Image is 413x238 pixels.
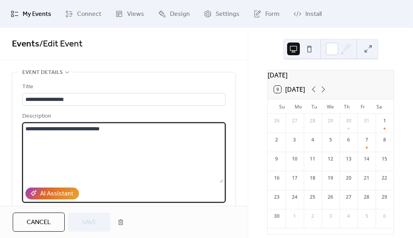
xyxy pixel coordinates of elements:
[309,155,316,163] div: 11
[363,155,370,163] div: 14
[40,189,73,199] div: AI Assistant
[305,10,322,19] span: Install
[381,213,388,220] div: 6
[22,68,63,77] span: Event details
[306,99,322,114] div: Tu
[291,174,298,182] div: 17
[327,117,334,124] div: 29
[339,99,355,114] div: Th
[345,155,352,163] div: 13
[291,193,298,201] div: 24
[327,174,334,182] div: 19
[291,155,298,163] div: 10
[363,174,370,182] div: 21
[381,174,388,182] div: 22
[5,3,57,25] a: My Events
[363,136,370,143] div: 7
[345,213,352,220] div: 4
[274,99,290,114] div: Su
[345,117,352,124] div: 30
[381,193,388,201] div: 29
[363,193,370,201] div: 28
[322,99,339,114] div: We
[247,3,286,25] a: Form
[309,136,316,143] div: 4
[265,10,280,19] span: Form
[22,112,224,121] div: Description
[273,174,280,182] div: 16
[345,174,352,182] div: 20
[216,10,239,19] span: Settings
[273,136,280,143] div: 2
[363,117,370,124] div: 31
[152,3,196,25] a: Design
[25,188,79,199] button: AI Assistant
[327,155,334,163] div: 12
[290,99,307,114] div: Mo
[77,10,101,19] span: Connect
[288,3,328,25] a: Install
[309,174,316,182] div: 18
[109,3,150,25] a: Views
[381,155,388,163] div: 15
[291,117,298,124] div: 27
[327,193,334,201] div: 26
[273,155,280,163] div: 9
[381,136,388,143] div: 8
[355,99,371,114] div: Fr
[371,99,387,114] div: Sa
[273,193,280,201] div: 23
[268,70,394,80] div: [DATE]
[381,117,388,124] div: 1
[345,193,352,201] div: 27
[23,10,51,19] span: My Events
[309,193,316,201] div: 25
[309,117,316,124] div: 28
[291,213,298,220] div: 1
[273,213,280,220] div: 30
[22,82,224,92] div: Title
[271,84,308,95] button: 9[DATE]
[39,35,83,53] span: / Edit Event
[327,213,334,220] div: 3
[363,213,370,220] div: 5
[13,213,65,232] button: Cancel
[27,218,51,227] span: Cancel
[327,136,334,143] div: 5
[59,3,107,25] a: Connect
[309,213,316,220] div: 2
[345,136,352,143] div: 6
[198,3,245,25] a: Settings
[291,136,298,143] div: 3
[12,35,39,53] a: Events
[273,117,280,124] div: 26
[127,10,144,19] span: Views
[170,10,190,19] span: Design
